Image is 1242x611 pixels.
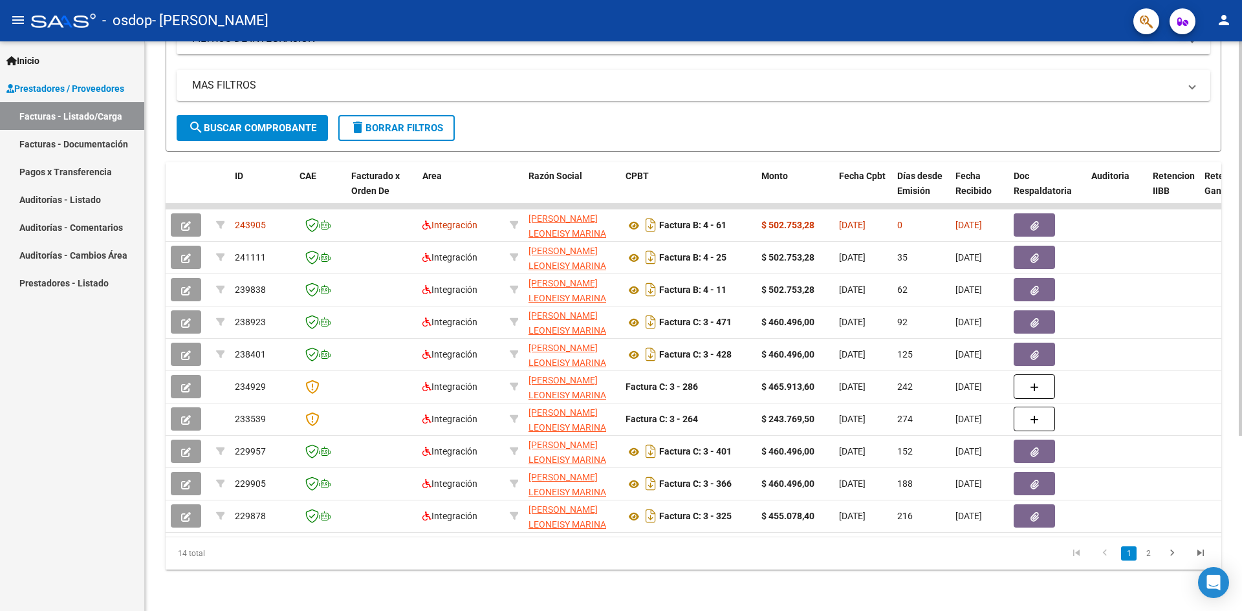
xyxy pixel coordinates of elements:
[528,504,606,530] span: [PERSON_NAME] LEONEISY MARINA
[761,220,814,230] strong: $ 502.753,28
[351,171,400,196] span: Facturado x Orden De
[950,162,1008,219] datatable-header-cell: Fecha Recibido
[528,213,606,239] span: [PERSON_NAME] LEONEISY MARINA
[1014,171,1072,196] span: Doc Respaldatoria
[955,446,982,456] span: [DATE]
[235,317,266,327] span: 238923
[528,246,606,271] span: [PERSON_NAME] LEONEISY MARINA
[422,381,477,392] span: Integración
[897,349,913,359] span: 125
[1148,162,1199,219] datatable-header-cell: Retencion IIBB
[839,349,866,359] span: [DATE]
[235,284,266,295] span: 239838
[422,220,477,230] span: Integración
[839,478,866,489] span: [DATE]
[839,171,886,181] span: Fecha Cpbt
[528,171,582,181] span: Razón Social
[897,252,908,263] span: 35
[235,220,266,230] span: 243905
[528,278,606,303] span: [PERSON_NAME] LEONEISY MARINA
[152,6,268,35] span: - [PERSON_NAME]
[756,162,834,219] datatable-header-cell: Monto
[294,162,346,219] datatable-header-cell: CAE
[338,115,455,141] button: Borrar Filtros
[6,54,39,68] span: Inicio
[417,162,505,219] datatable-header-cell: Area
[897,171,942,196] span: Días desde Emisión
[834,162,892,219] datatable-header-cell: Fecha Cpbt
[839,252,866,263] span: [DATE]
[761,349,814,359] strong: $ 460.496,00
[528,244,615,271] div: 27957039249
[422,252,477,263] span: Integración
[422,317,477,327] span: Integración
[1140,546,1156,561] a: 2
[761,414,814,424] strong: $ 243.769,50
[422,446,477,456] span: Integración
[892,162,950,219] datatable-header-cell: Días desde Emisión
[422,284,477,295] span: Integración
[955,511,982,521] span: [DATE]
[955,171,992,196] span: Fecha Recibido
[528,438,615,465] div: 27957039249
[422,478,477,489] span: Integración
[1160,546,1184,561] a: go to next page
[102,6,152,35] span: - osdop
[955,284,982,295] span: [DATE]
[350,122,443,134] span: Borrar Filtros
[897,511,913,521] span: 216
[528,211,615,239] div: 27957039249
[188,120,204,135] mat-icon: search
[1064,546,1089,561] a: go to first page
[230,162,294,219] datatable-header-cell: ID
[422,349,477,359] span: Integración
[346,162,417,219] datatable-header-cell: Facturado x Orden De
[528,310,606,336] span: [PERSON_NAME] LEONEISY MARINA
[659,350,732,360] strong: Factura C: 3 - 428
[528,341,615,368] div: 27957039249
[955,252,982,263] span: [DATE]
[642,279,659,300] i: Descargar documento
[177,70,1210,101] mat-expansion-panel-header: MAS FILTROS
[528,343,606,368] span: [PERSON_NAME] LEONEISY MARINA
[10,12,26,28] mat-icon: menu
[642,506,659,526] i: Descargar documento
[1091,171,1129,181] span: Auditoria
[528,502,615,530] div: 27957039249
[300,171,316,181] span: CAE
[235,381,266,392] span: 234929
[1188,546,1213,561] a: go to last page
[528,276,615,303] div: 27957039249
[955,220,982,230] span: [DATE]
[166,537,375,570] div: 14 total
[188,122,316,134] span: Buscar Comprobante
[839,414,866,424] span: [DATE]
[659,447,732,457] strong: Factura C: 3 - 401
[235,511,266,521] span: 229878
[528,373,615,400] div: 27957039249
[1093,546,1117,561] a: go to previous page
[955,381,982,392] span: [DATE]
[642,344,659,365] i: Descargar documento
[897,317,908,327] span: 92
[761,252,814,263] strong: $ 502.753,28
[1198,567,1229,598] div: Open Intercom Messenger
[659,285,726,295] strong: Factura B: 4 - 11
[528,440,606,465] span: [PERSON_NAME] LEONEISY MARINA
[642,473,659,494] i: Descargar documento
[659,511,732,522] strong: Factura C: 3 - 325
[1138,542,1158,564] li: page 2
[839,220,866,230] span: [DATE]
[626,171,649,181] span: CPBT
[528,308,615,336] div: 27957039249
[528,375,606,400] span: [PERSON_NAME] LEONEISY MARINA
[1008,162,1086,219] datatable-header-cell: Doc Respaldatoria
[955,349,982,359] span: [DATE]
[659,317,732,328] strong: Factura C: 3 - 471
[955,317,982,327] span: [DATE]
[1216,12,1232,28] mat-icon: person
[839,284,866,295] span: [DATE]
[177,115,328,141] button: Buscar Comprobante
[235,349,266,359] span: 238401
[659,479,732,489] strong: Factura C: 3 - 366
